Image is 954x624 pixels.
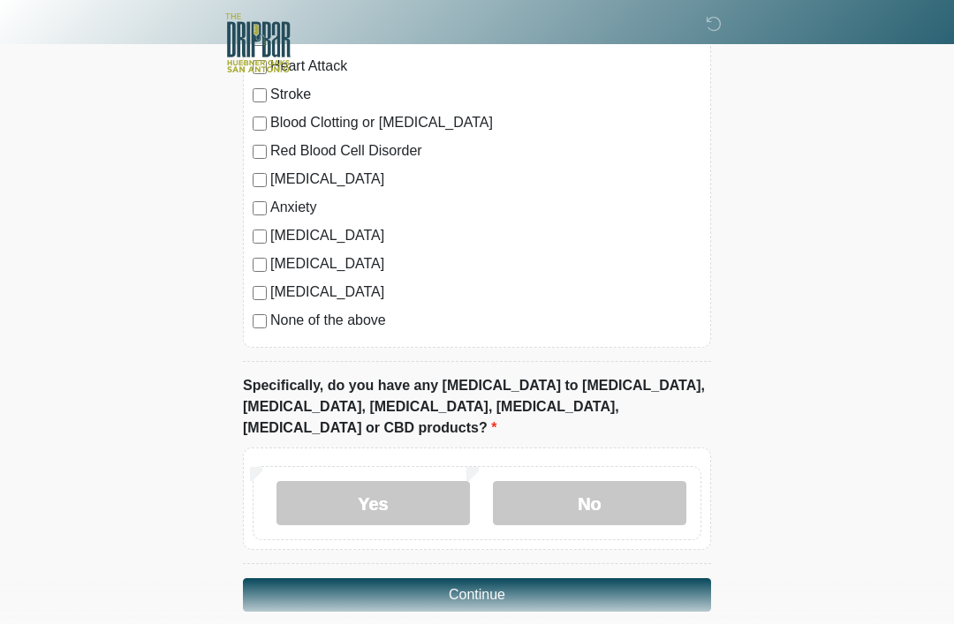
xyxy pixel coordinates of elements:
[270,225,701,246] label: [MEDICAL_DATA]
[243,578,711,612] button: Continue
[270,310,701,331] label: None of the above
[270,140,701,162] label: Red Blood Cell Disorder
[253,145,267,159] input: Red Blood Cell Disorder
[253,229,267,244] input: [MEDICAL_DATA]
[243,375,711,439] label: Specifically, do you have any [MEDICAL_DATA] to [MEDICAL_DATA], [MEDICAL_DATA], [MEDICAL_DATA], [...
[270,84,701,105] label: Stroke
[270,112,701,133] label: Blood Clotting or [MEDICAL_DATA]
[253,286,267,300] input: [MEDICAL_DATA]
[253,117,267,131] input: Blood Clotting or [MEDICAL_DATA]
[276,481,470,525] label: Yes
[253,201,267,215] input: Anxiety
[253,258,267,272] input: [MEDICAL_DATA]
[253,88,267,102] input: Stroke
[253,173,267,187] input: [MEDICAL_DATA]
[270,197,701,218] label: Anxiety
[270,169,701,190] label: [MEDICAL_DATA]
[270,253,701,274] label: [MEDICAL_DATA]
[493,481,686,525] label: No
[253,314,267,328] input: None of the above
[270,282,701,303] label: [MEDICAL_DATA]
[225,13,291,72] img: The DRIPBaR - The Strand at Huebner Oaks Logo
